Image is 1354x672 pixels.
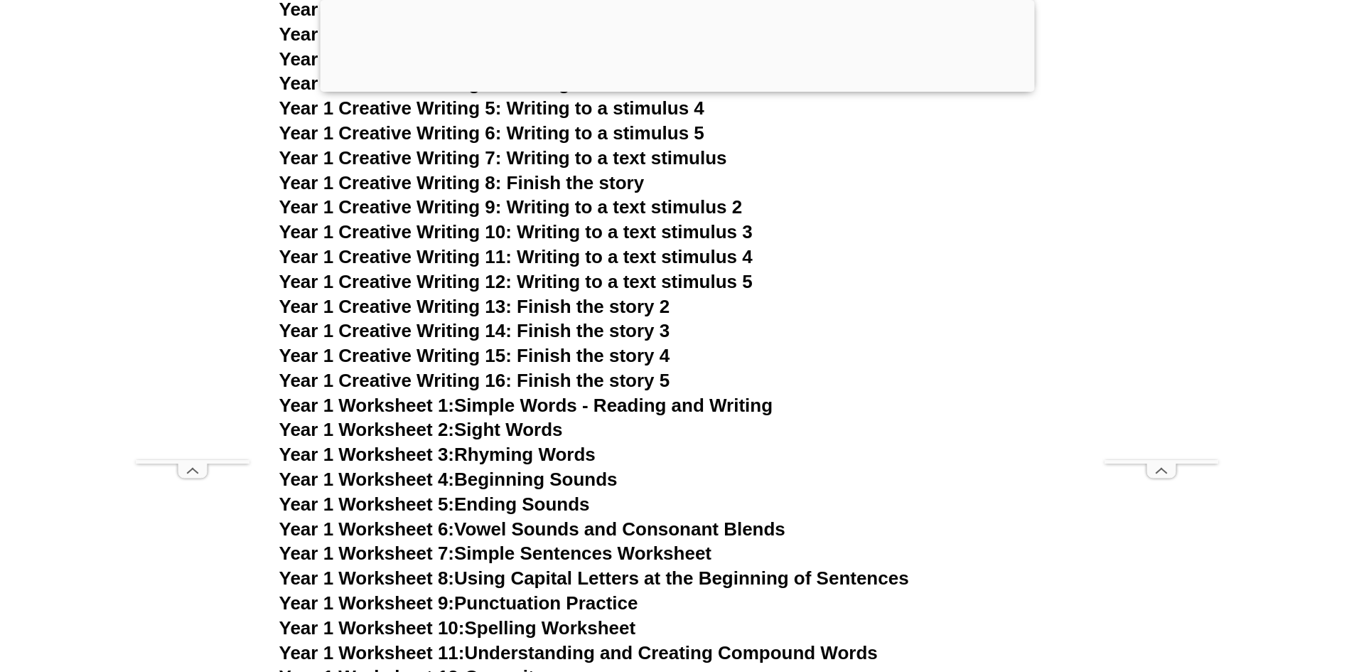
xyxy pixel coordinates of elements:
a: Year 1 Creative Writing 6: Writing to a stimulus 5 [279,122,704,144]
span: Year 1 Worksheet 9: [279,592,455,614]
span: Year 1 Worksheet 5: [279,494,455,515]
a: Year 1 Creative Writing 16: Finish the story 5 [279,370,670,391]
a: Year 1 Creative Writing 7: Writing to a text stimulus [279,147,727,169]
iframe: Chat Widget [1117,511,1354,672]
a: Year 1 Worksheet 6:Vowel Sounds and Consonant Blends [279,518,785,540]
a: Year 1 Worksheet 10:Spelling Worksheet [279,617,636,639]
iframe: Advertisement [1105,33,1218,460]
a: Year 1 Creative Writing 13: Finish the story 2 [279,296,670,317]
a: Year 1 Creative Writing 11: Writing to a text stimulus 4 [279,246,753,267]
a: Year 1 Creative Writing 14: Finish the story 3 [279,320,670,341]
a: Year 1 Worksheet 5:Ending Sounds [279,494,590,515]
a: Year 1 Creative Writing 2: Writing to a stimulus 1 [279,23,704,45]
span: Year 1 Worksheet 1: [279,395,455,416]
span: Year 1 Worksheet 10: [279,617,465,639]
a: Year 1 Creative Writing 15: Finish the story 4 [279,345,670,366]
span: Year 1 Worksheet 2: [279,419,455,440]
a: Year 1 Creative Writing 12: Writing to a text stimulus 5 [279,271,753,292]
a: Year 1 Creative Writing 5: Writing to a stimulus 4 [279,97,704,119]
iframe: Advertisement [136,33,249,460]
span: Year 1 Worksheet 4: [279,469,455,490]
a: Year 1 Creative Writing 10: Writing to a text stimulus 3 [279,221,753,242]
span: Year 1 Worksheet 7: [279,543,455,564]
a: Year 1 Worksheet 4:Beginning Sounds [279,469,618,490]
a: Year 1 Creative Writing 4: Writing to a stimulus 3 [279,73,704,94]
span: Year 1 Worksheet 3: [279,444,455,465]
span: Year 1 Worksheet 6: [279,518,455,540]
a: Year 1 Worksheet 9:Punctuation Practice [279,592,638,614]
a: Year 1 Creative Writing 9: Writing to a text stimulus 2 [279,196,743,218]
span: Year 1 Worksheet 11: [279,642,465,663]
a: Year 1 Worksheet 7:Simple Sentences Worksheet [279,543,712,564]
a: Year 1 Worksheet 3:Rhyming Words [279,444,596,465]
a: Year 1 Creative Writing 3: Writing to a stimulus 2 [279,48,704,70]
a: Year 1 Worksheet 11:Understanding and Creating Compound Words [279,642,878,663]
a: Year 1 Worksheet 2:Sight Words [279,419,563,440]
a: Year 1 Worksheet 8:Using Capital Letters at the Beginning of Sentences [279,567,909,589]
span: Year 1 Worksheet 8: [279,567,455,589]
a: Year 1 Worksheet 1:Simple Words - Reading and Writing [279,395,773,416]
a: Year 1 Creative Writing 8: Finish the story [279,172,645,193]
